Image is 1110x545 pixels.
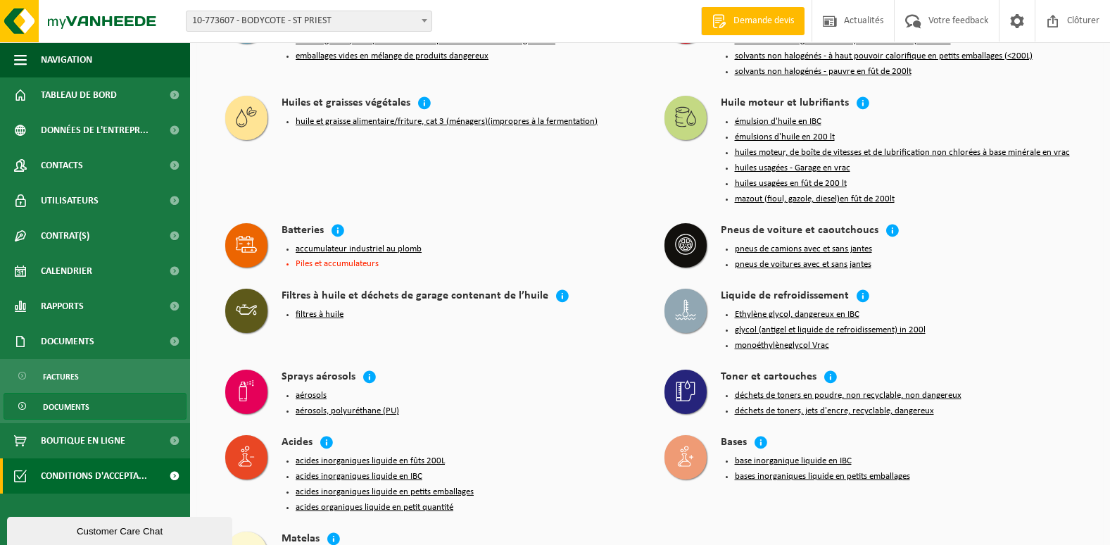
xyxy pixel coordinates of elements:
[721,223,878,239] h4: Pneus de voiture et caoutchoucs
[7,514,235,545] iframe: chat widget
[296,390,327,401] button: aérosols
[282,96,410,112] h4: Huiles et graisses végétales
[41,77,117,113] span: Tableau de bord
[43,394,89,420] span: Documents
[41,148,83,183] span: Contacts
[41,218,89,253] span: Contrat(s)
[296,471,422,482] button: acides inorganiques liquide en IBC
[735,163,850,174] button: huiles usagées - Garage en vrac
[43,363,79,390] span: Factures
[730,14,797,28] span: Demande devis
[282,223,324,239] h4: Batteries
[721,96,849,112] h4: Huile moteur et lubrifiants
[296,51,488,62] button: emballages vides en mélange de produits dangereux
[735,147,1070,158] button: huiles moteur, de boîte de vitesses et de lubrification non chlorées à base minérale en vrac
[735,456,852,467] button: base inorganique liquide en IBC
[187,11,431,31] span: 10-773607 - BODYCOTE - ST PRIEST
[41,42,92,77] span: Navigation
[296,456,445,467] button: acides inorganiques liquide en fûts 200L
[701,7,805,35] a: Demande devis
[735,325,926,336] button: glycol (antigel et liquide de refroidissement) in 200l
[721,370,816,386] h4: Toner et cartouches
[296,116,598,127] button: huile et graisse alimentaire/friture, cat 3 (ménagers)(impropres à la fermentation)
[4,393,187,420] a: Documents
[282,370,355,386] h4: Sprays aérosols
[721,289,849,305] h4: Liquide de refroidissement
[282,435,313,451] h4: Acides
[186,11,432,32] span: 10-773607 - BODYCOTE - ST PRIEST
[41,289,84,324] span: Rapports
[41,253,92,289] span: Calendrier
[296,309,343,320] button: filtres à huile
[41,324,94,359] span: Documents
[735,116,821,127] button: émulsion d'huile en IBC
[735,340,829,351] button: monoéthylèneglycol Vrac
[296,244,422,255] button: accumulateur industriel au plomb
[735,178,847,189] button: huiles usagées en fût de 200 lt
[721,435,747,451] h4: Bases
[735,406,934,417] button: déchets de toners, jets d'encre, recyclable, dangereux
[735,132,835,143] button: émulsions d'huile en 200 lt
[735,244,872,255] button: pneus de camions avec et sans jantes
[282,289,548,305] h4: Filtres à huile et déchets de garage contenant de l’huile
[735,309,859,320] button: Ethylène glycol, dangereux en IBC
[735,259,871,270] button: pneus de voitures avec et sans jantes
[296,487,474,498] button: acides inorganiques liquide en petits emballages
[41,113,149,148] span: Données de l'entrepr...
[296,502,453,513] button: acides organiques liquide en petit quantité
[735,471,910,482] button: bases inorganiques liquide en petits emballages
[735,51,1033,62] button: solvants non halogénés - à haut pouvoir calorifique en petits emballages (<200L)
[735,390,961,401] button: déchets de toners en poudre, non recyclable, non dangereux
[41,458,147,494] span: Conditions d'accepta...
[735,66,912,77] button: solvants non halogénés - pauvre en fût de 200lt
[296,259,636,268] li: Piles et accumulateurs
[296,406,399,417] button: aérosols, polyuréthane (PU)
[735,194,895,205] button: mazout (fioul, gazole, diesel)en fût de 200lt
[41,423,125,458] span: Boutique en ligne
[41,183,99,218] span: Utilisateurs
[4,363,187,389] a: Factures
